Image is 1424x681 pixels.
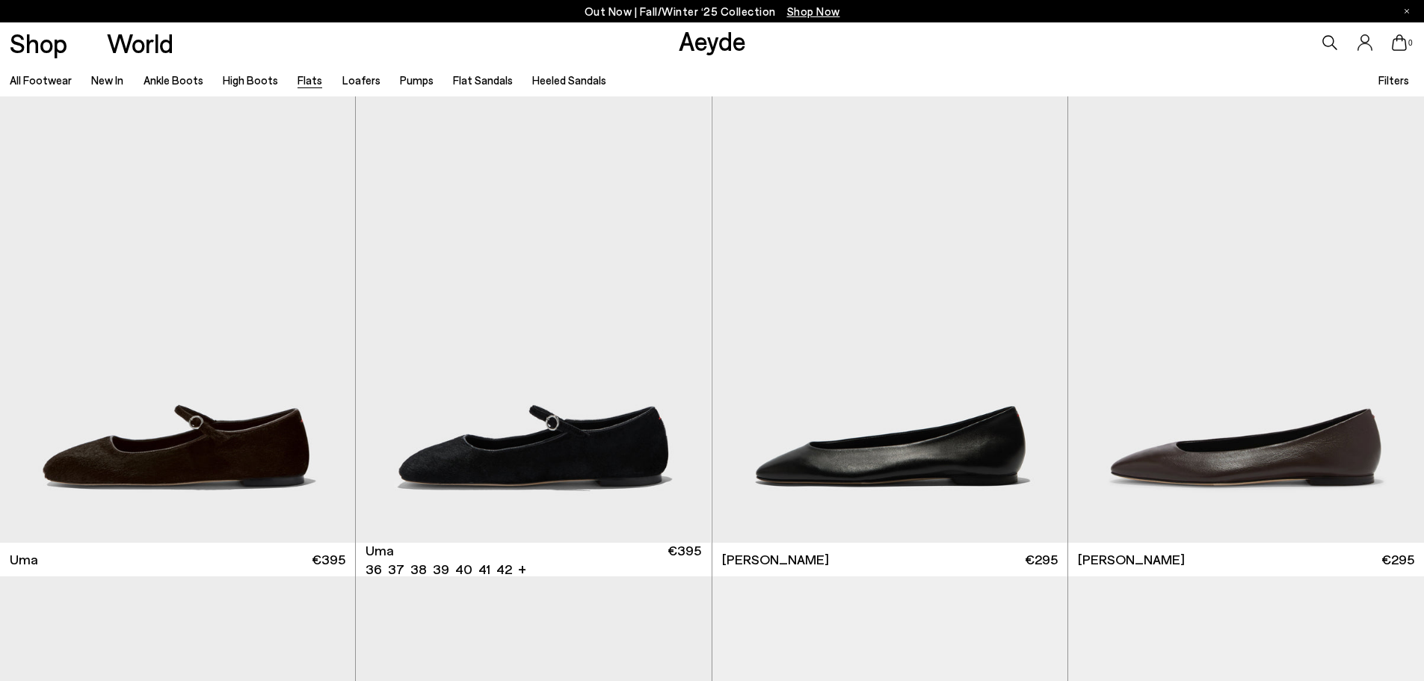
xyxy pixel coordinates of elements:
[388,560,404,579] li: 37
[356,543,711,576] a: Uma 36 37 38 39 40 41 42 + €395
[1381,550,1414,569] span: €295
[518,558,526,579] li: +
[496,560,512,579] li: 42
[366,560,382,579] li: 36
[711,96,1066,543] img: Uma Ponyhair Flats
[298,73,322,87] a: Flats
[712,96,1067,543] img: Ellie Almond-Toe Flats
[1407,39,1414,47] span: 0
[455,560,472,579] li: 40
[478,560,490,579] li: 41
[366,541,394,560] span: Uma
[679,25,746,56] a: Aeyde
[10,30,67,56] a: Shop
[711,96,1066,543] div: 2 / 5
[312,550,345,569] span: €395
[144,73,203,87] a: Ankle Boots
[668,541,701,579] span: €395
[223,73,278,87] a: High Boots
[410,560,427,579] li: 38
[107,30,173,56] a: World
[787,4,840,18] span: Navigate to /collections/new-in
[1068,96,1424,543] img: Ellie Almond-Toe Flats
[712,543,1067,576] a: [PERSON_NAME] €295
[400,73,434,87] a: Pumps
[356,96,711,543] img: Uma Ponyhair Flats
[532,73,606,87] a: Heeled Sandals
[356,96,711,543] a: 5 / 5 1 / 5 2 / 5 3 / 5 4 / 5 5 / 5 1 / 5 Next slide Previous slide
[722,550,829,569] span: [PERSON_NAME]
[366,560,508,579] ul: variant
[585,2,840,21] p: Out Now | Fall/Winter ‘25 Collection
[342,73,380,87] a: Loafers
[433,560,449,579] li: 39
[1078,550,1185,569] span: [PERSON_NAME]
[1025,550,1058,569] span: €295
[1392,34,1407,51] a: 0
[91,73,123,87] a: New In
[1068,543,1424,576] a: [PERSON_NAME] €295
[10,73,72,87] a: All Footwear
[453,73,513,87] a: Flat Sandals
[1378,73,1409,87] span: Filters
[10,550,38,569] span: Uma
[356,96,711,543] div: 1 / 5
